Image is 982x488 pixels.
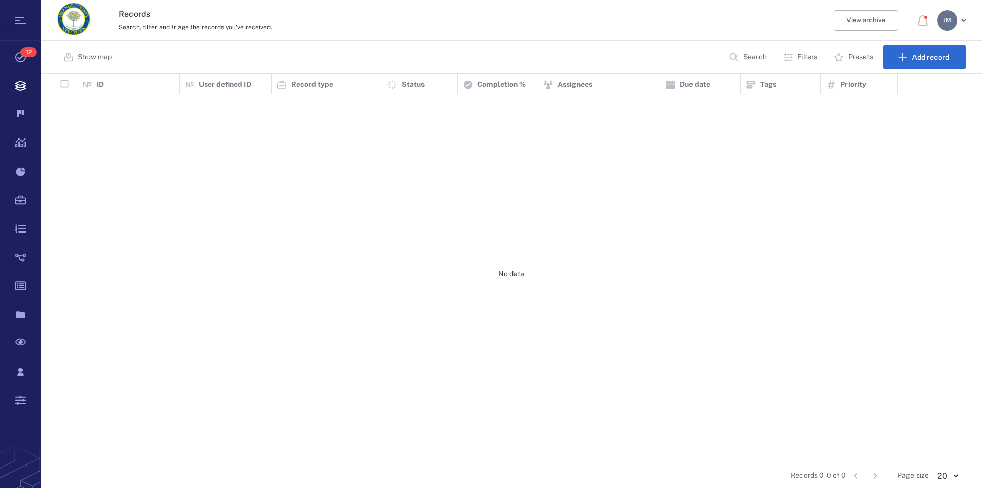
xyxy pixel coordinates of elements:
[937,10,970,31] button: JM
[760,80,776,90] p: Tags
[41,94,981,455] div: No data
[834,10,898,31] button: View archive
[20,47,37,57] span: 12
[97,80,104,90] p: ID
[57,3,90,39] a: Go home
[897,471,929,481] span: Page size
[797,52,817,62] p: Filters
[846,468,885,484] nav: pagination navigation
[557,80,592,90] p: Assignees
[680,80,710,90] p: Due date
[723,45,775,69] button: Search
[477,80,526,90] p: Completion %
[119,24,272,31] span: Search, filter and triage the records you've received.
[199,80,251,90] p: User defined ID
[840,80,866,90] p: Priority
[929,470,966,482] div: 20
[78,52,112,62] p: Show map
[848,52,873,62] p: Presets
[883,45,966,69] button: Add record
[57,3,90,35] img: Orange County Planning Department logo
[291,80,333,90] p: Record type
[937,10,957,31] div: J M
[777,45,825,69] button: Filters
[828,45,881,69] button: Presets
[401,80,425,90] p: Status
[743,52,767,62] p: Search
[791,471,846,481] span: Records 0-0 of 0
[57,45,120,69] button: Show map
[119,8,676,20] h3: Records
